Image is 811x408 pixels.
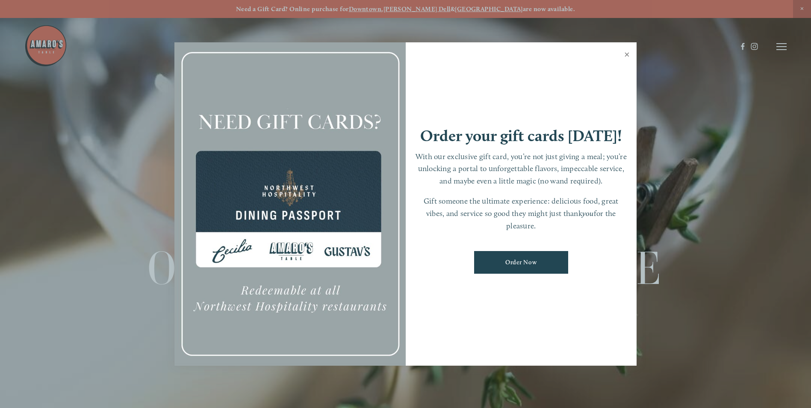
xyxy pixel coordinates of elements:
[414,151,628,187] p: With our exclusive gift card, you’re not just giving a meal; you’re unlocking a portal to unforge...
[619,44,635,68] a: Close
[414,195,628,232] p: Gift someone the ultimate experience: delicious food, great vibes, and service so good they might...
[582,209,594,218] em: you
[420,128,622,144] h1: Order your gift cards [DATE]!
[474,251,568,274] a: Order Now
